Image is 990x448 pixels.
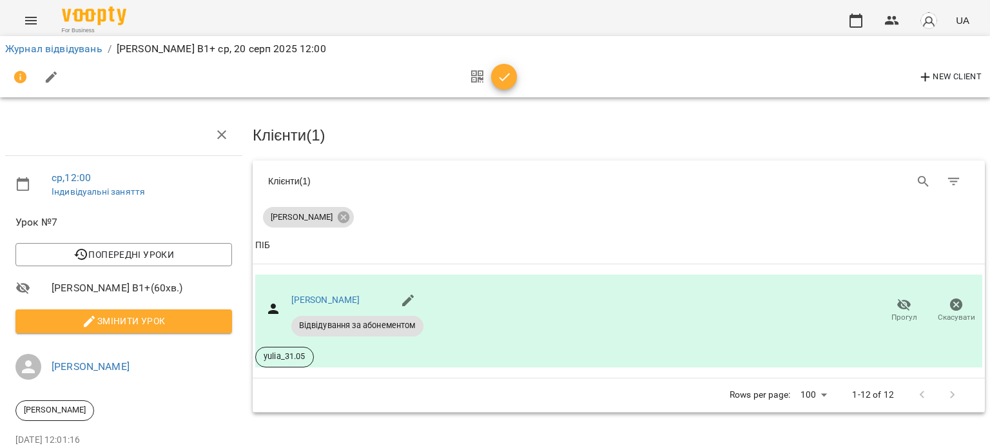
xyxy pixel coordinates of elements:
[938,312,975,323] span: Скасувати
[878,293,930,329] button: Прогул
[253,161,985,202] div: Table Toolbar
[62,26,126,35] span: For Business
[795,385,831,404] div: 100
[951,8,975,32] button: UA
[52,171,91,184] a: ср , 12:00
[52,186,145,197] a: Індивідуальні заняття
[15,400,94,421] div: [PERSON_NAME]
[956,14,969,27] span: UA
[26,247,222,262] span: Попередні уроки
[255,238,270,253] div: Sort
[920,12,938,30] img: avatar_s.png
[26,313,222,329] span: Змінити урок
[291,320,423,331] span: Відвідування за абонементом
[938,166,969,197] button: Фільтр
[52,360,130,373] a: [PERSON_NAME]
[15,215,232,230] span: Урок №7
[15,309,232,333] button: Змінити урок
[891,312,917,323] span: Прогул
[15,243,232,266] button: Попередні уроки
[263,207,354,228] div: [PERSON_NAME]
[15,434,232,447] p: [DATE] 12:01:16
[263,211,340,223] span: [PERSON_NAME]
[253,127,985,144] h3: Клієнти ( 1 )
[255,238,982,253] span: ПІБ
[5,41,985,57] nav: breadcrumb
[255,238,270,253] div: ПІБ
[268,175,609,188] div: Клієнти ( 1 )
[15,5,46,36] button: Menu
[730,389,790,402] p: Rows per page:
[915,67,985,88] button: New Client
[256,351,313,362] span: yulia_31.05
[16,404,93,416] span: [PERSON_NAME]
[852,389,893,402] p: 1-12 of 12
[918,70,982,85] span: New Client
[62,6,126,25] img: Voopty Logo
[117,41,326,57] p: [PERSON_NAME] В1+ ср, 20 серп 2025 12:00
[930,293,982,329] button: Скасувати
[52,280,232,296] span: [PERSON_NAME] В1+ ( 60 хв. )
[5,43,102,55] a: Журнал відвідувань
[108,41,112,57] li: /
[908,166,939,197] button: Search
[291,295,360,305] a: [PERSON_NAME]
